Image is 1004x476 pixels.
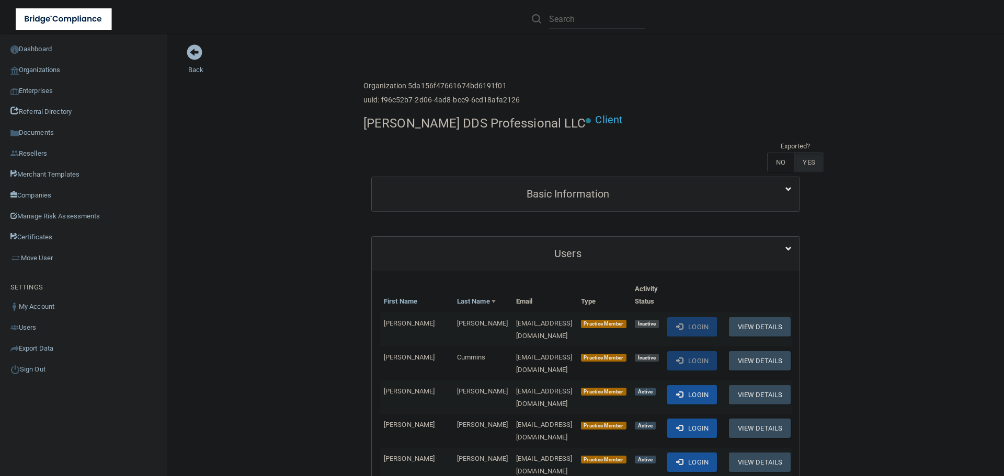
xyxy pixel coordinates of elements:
[635,354,659,362] span: Inactive
[631,278,664,312] th: Activity Status
[384,421,435,428] span: [PERSON_NAME]
[188,53,203,74] a: Back
[384,387,435,395] span: [PERSON_NAME]
[380,182,792,206] a: Basic Information
[581,422,626,430] span: Practice Member
[10,344,19,353] img: icon-export.b9366987.png
[516,319,573,340] span: [EMAIL_ADDRESS][DOMAIN_NAME]
[667,419,717,438] button: Login
[10,88,19,95] img: enterprise.0d942306.png
[363,96,520,104] h6: uuid: f96c52b7-2d06-4ad8-bcc9-6cd18afa2126
[516,387,573,408] span: [EMAIL_ADDRESS][DOMAIN_NAME]
[10,45,19,54] img: ic_dashboard_dark.d01f4a41.png
[10,129,19,137] img: icon-documents.8dae5593.png
[581,354,626,362] span: Practice Member
[457,455,508,462] span: [PERSON_NAME]
[457,295,496,308] a: Last Name
[581,320,626,328] span: Practice Member
[729,351,791,370] button: View Details
[10,253,21,263] img: briefcase.64adab9b.png
[667,385,717,404] button: Login
[767,153,794,172] label: NO
[457,319,508,327] span: [PERSON_NAME]
[667,317,717,336] button: Login
[635,422,656,430] span: Active
[10,66,19,75] img: organization-icon.f8decf85.png
[595,110,623,130] p: Client
[549,9,645,29] input: Search
[457,421,508,428] span: [PERSON_NAME]
[635,456,656,464] span: Active
[10,303,19,311] img: ic_user_dark.df1a06c3.png
[729,317,791,336] button: View Details
[457,353,486,361] span: Cummins
[767,140,824,153] td: Exported?
[457,387,508,395] span: [PERSON_NAME]
[10,281,43,294] label: SETTINGS
[581,388,626,396] span: Practice Member
[635,388,656,396] span: Active
[10,365,20,374] img: ic_power_dark.7ecde6b1.png
[363,82,520,90] h6: Organization 5da156f47661674bd6191f01
[363,117,586,130] h4: [PERSON_NAME] DDS Professional LLC
[380,188,756,200] h5: Basic Information
[10,323,19,332] img: icon-users.e205127d.png
[577,278,631,312] th: Type
[635,320,659,328] span: Inactive
[667,452,717,472] button: Login
[384,455,435,462] span: [PERSON_NAME]
[380,248,756,259] h5: Users
[516,353,573,374] span: [EMAIL_ADDRESS][DOMAIN_NAME]
[512,278,577,312] th: Email
[516,421,573,441] span: [EMAIL_ADDRESS][DOMAIN_NAME]
[380,242,792,265] a: Users
[729,452,791,472] button: View Details
[10,149,19,158] img: ic_reseller.de258add.png
[16,8,112,30] img: bridge_compliance_login_screen.278c3ca4.svg
[384,319,435,327] span: [PERSON_NAME]
[667,351,717,370] button: Login
[794,153,823,172] label: YES
[384,295,417,308] a: First Name
[532,14,541,24] img: ic-search.3b580494.png
[729,385,791,404] button: View Details
[516,455,573,475] span: [EMAIL_ADDRESS][DOMAIN_NAME]
[384,353,435,361] span: [PERSON_NAME]
[729,419,791,438] button: View Details
[581,456,626,464] span: Practice Member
